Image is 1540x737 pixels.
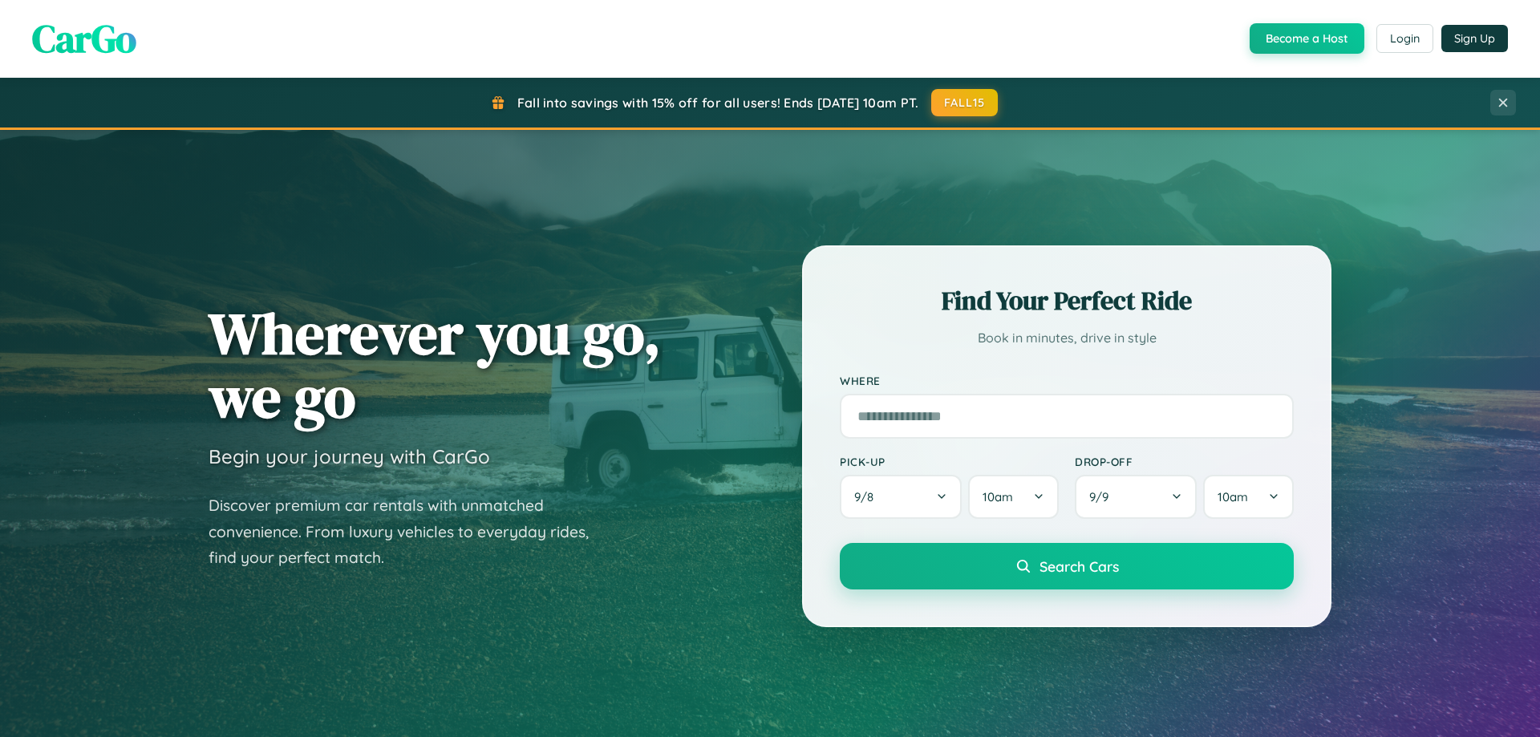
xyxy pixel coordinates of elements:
[854,489,881,504] span: 9 / 8
[840,326,1294,350] p: Book in minutes, drive in style
[1089,489,1116,504] span: 9 / 9
[968,475,1059,519] button: 10am
[209,444,490,468] h3: Begin your journey with CarGo
[840,543,1294,589] button: Search Cars
[840,374,1294,387] label: Where
[209,492,610,571] p: Discover premium car rentals with unmatched convenience. From luxury vehicles to everyday rides, ...
[1376,24,1433,53] button: Login
[1218,489,1248,504] span: 10am
[1075,475,1197,519] button: 9/9
[1075,455,1294,468] label: Drop-off
[840,283,1294,318] h2: Find Your Perfect Ride
[1250,23,1364,54] button: Become a Host
[840,455,1059,468] label: Pick-up
[983,489,1013,504] span: 10am
[1203,475,1294,519] button: 10am
[1441,25,1508,52] button: Sign Up
[32,12,136,65] span: CarGo
[931,89,999,116] button: FALL15
[1039,557,1119,575] span: Search Cars
[209,302,661,428] h1: Wherever you go, we go
[840,475,962,519] button: 9/8
[517,95,919,111] span: Fall into savings with 15% off for all users! Ends [DATE] 10am PT.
